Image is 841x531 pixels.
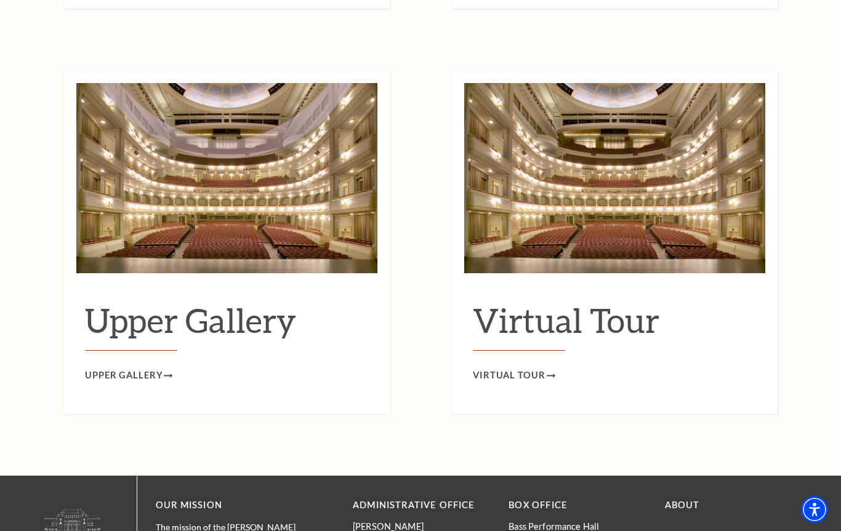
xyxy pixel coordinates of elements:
[85,368,163,383] span: Upper Gallery
[85,368,172,383] a: Upper Gallery
[353,498,490,513] p: Administrative Office
[801,496,828,523] div: Accessibility Menu
[473,300,757,351] h2: Virtual Tour
[665,500,700,510] a: About
[76,83,377,273] img: Upper Gallery
[509,498,646,513] p: BOX OFFICE
[156,498,310,513] p: OUR MISSION
[85,300,369,351] h2: Upper Gallery
[464,83,765,273] img: Virtual Tour
[473,368,555,383] a: Virtual Tour
[473,368,545,383] span: Virtual Tour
